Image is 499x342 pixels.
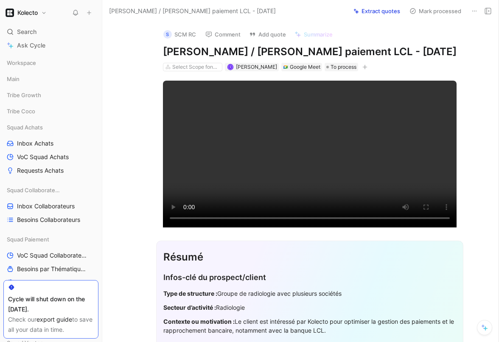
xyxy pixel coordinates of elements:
[236,64,277,70] span: [PERSON_NAME]
[3,137,98,150] a: Inbox Achats
[163,272,456,283] div: Infos-clé du prospect/client
[17,251,87,260] span: VoC Squad Collaborateurs
[163,303,456,312] div: Radiologie
[36,316,72,323] a: export guide
[7,123,43,132] span: Squad Achats
[3,213,98,226] a: Besoins Collaborateurs
[17,265,87,273] span: Besoins par Thématiques
[163,290,217,297] strong: Type de structure :
[17,27,36,37] span: Search
[3,73,98,85] div: Main
[3,73,98,88] div: Main
[3,184,98,226] div: Squad CollaborateursInbox CollaborateursBesoins Collaborateurs
[17,153,69,161] span: VoC Squad Achats
[3,56,98,69] div: Workspace
[8,314,94,335] div: Check our to save all your data in time.
[350,5,404,17] button: Extract quotes
[163,45,457,59] h1: [PERSON_NAME] / [PERSON_NAME] paiement LCL - [DATE]
[17,278,76,287] span: VoC Squad Paiement
[3,233,98,330] div: Squad PaiementVoC Squad CollaborateursBesoins par ThématiquesVoC Squad PaiementInbox PaiementBeso...
[3,121,98,134] div: Squad Achats
[163,30,172,39] div: S
[7,235,49,244] span: Squad Paiement
[3,164,98,177] a: Requests Achats
[228,64,233,69] div: C
[7,91,41,99] span: Tribe Growth
[17,139,53,148] span: Inbox Achats
[163,317,456,335] div: Le client est intéressé par Kolecto pour optimiser la gestion des paiements et le rapprochement b...
[3,276,98,289] a: VoC Squad Paiement
[163,249,456,265] div: Résumé
[17,166,64,175] span: Requests Achats
[291,28,336,40] button: Summarize
[7,186,63,194] span: Squad Collaborateurs
[3,7,49,19] button: KolectoKolecto
[3,39,98,52] a: Ask Cycle
[17,40,45,50] span: Ask Cycle
[17,9,38,17] h1: Kolecto
[163,304,216,311] strong: Secteur d’activité :
[17,216,80,224] span: Besoins Collaborateurs
[202,28,244,40] button: Comment
[3,89,98,104] div: Tribe Growth
[7,75,20,83] span: Main
[290,63,320,71] div: Google Meet
[3,105,98,120] div: Tribe Coco
[3,263,98,275] a: Besoins par Thématiques
[109,6,276,16] span: [PERSON_NAME] / [PERSON_NAME] paiement LCL - [DATE]
[3,200,98,213] a: Inbox Collaborateurs
[3,151,98,163] a: VoC Squad Achats
[7,107,35,115] span: Tribe Coco
[172,63,220,71] div: Select Scope fonctionnels
[17,202,75,210] span: Inbox Collaborateurs
[6,8,14,17] img: Kolecto
[3,89,98,101] div: Tribe Growth
[3,233,98,246] div: Squad Paiement
[3,249,98,262] a: VoC Squad Collaborateurs
[304,31,333,38] span: Summarize
[325,63,358,71] div: To process
[163,318,235,325] strong: Contexte ou motivation :
[406,5,465,17] button: Mark processed
[245,28,290,40] button: Add quote
[331,63,356,71] span: To process
[3,105,98,118] div: Tribe Coco
[3,184,98,196] div: Squad Collaborateurs
[3,121,98,177] div: Squad AchatsInbox AchatsVoC Squad AchatsRequests Achats
[163,289,456,298] div: Groupe de radiologie avec plusieurs sociétés
[7,59,36,67] span: Workspace
[3,25,98,38] div: Search
[160,28,200,41] button: SSCM RC
[8,294,94,314] div: Cycle will shut down on the [DATE].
